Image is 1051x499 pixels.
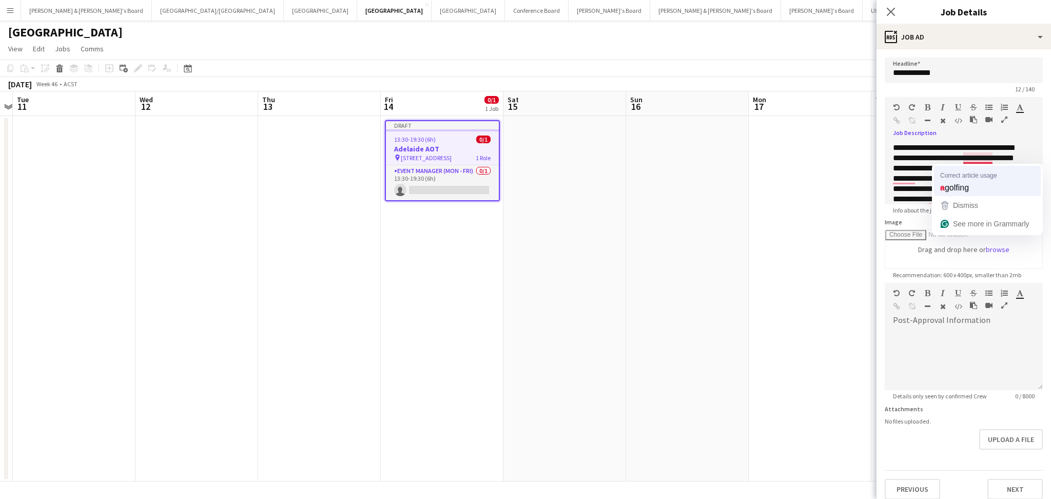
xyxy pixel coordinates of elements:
button: Conference Board [505,1,569,21]
button: Underline [955,103,962,111]
button: Italic [939,103,946,111]
button: Upload a file [979,429,1043,450]
button: Unordered List [985,103,992,111]
button: Italic [939,289,946,297]
button: [PERSON_NAME] & [PERSON_NAME]'s Board [21,1,152,21]
button: Insert video [985,116,992,124]
button: Bold [924,103,931,111]
button: Insert video [985,301,992,310]
button: [PERSON_NAME] & [PERSON_NAME]'s Board [650,1,781,21]
button: [GEOGRAPHIC_DATA] [432,1,505,21]
button: Paste as plain text [970,116,977,124]
button: Text Color [1016,103,1023,111]
button: [GEOGRAPHIC_DATA] [284,1,357,21]
button: Redo [908,289,916,297]
button: Underline [955,289,962,297]
button: Unordered List [985,289,992,297]
button: [PERSON_NAME]'s Board [781,1,863,21]
span: Details only seen by confirmed Crew [885,392,995,400]
button: Clear Formatting [939,302,946,311]
button: Uber [GEOGRAPHIC_DATA] [863,1,949,21]
button: Text Color [1016,289,1023,297]
button: [PERSON_NAME]'s Board [569,1,650,21]
button: Bold [924,289,931,297]
button: HTML Code [955,117,962,125]
button: Clear Formatting [939,117,946,125]
div: No files uploaded. [885,417,1043,425]
button: Ordered List [1001,289,1008,297]
button: Undo [893,289,900,297]
button: Ordered List [1001,103,1008,111]
button: Redo [908,103,916,111]
button: [GEOGRAPHIC_DATA] [357,1,432,21]
span: Recommendation: 600 x 400px, smaller than 2mb [885,271,1029,279]
button: Horizontal Line [924,302,931,311]
button: Fullscreen [1001,116,1008,124]
button: [GEOGRAPHIC_DATA]/[GEOGRAPHIC_DATA] [152,1,284,21]
div: Job Ad [877,25,1051,49]
span: Info about the job as a whole [885,206,975,214]
button: Undo [893,103,900,111]
button: Paste as plain text [970,301,977,310]
button: Strikethrough [970,103,977,111]
span: 0 / 8000 [1007,392,1043,400]
button: Horizontal Line [924,117,931,125]
button: Fullscreen [1001,301,1008,310]
button: HTML Code [955,302,962,311]
label: Attachments [885,405,923,413]
span: 12 / 140 [1007,85,1043,93]
button: Strikethrough [970,289,977,297]
h3: Job Details [877,5,1051,18]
